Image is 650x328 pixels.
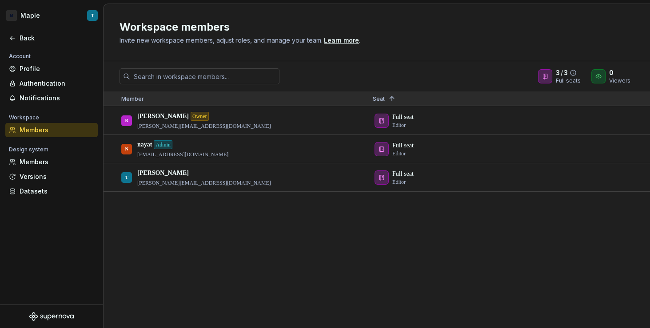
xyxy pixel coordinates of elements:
[137,169,189,178] p: [PERSON_NAME]
[120,36,323,44] span: Invite new workspace members, adjust roles, and manage your team.
[5,144,52,155] div: Design system
[373,95,385,102] span: Seat
[20,79,94,88] div: Authentication
[137,140,152,149] p: nayat
[125,169,128,186] div: T
[29,312,74,321] svg: Supernova Logo
[556,68,581,77] div: /
[20,34,94,43] div: Back
[5,76,98,91] a: Authentication
[130,68,279,84] input: Search in workspace members...
[5,51,34,62] div: Account
[609,77,630,84] div: Viewers
[5,31,98,45] a: Back
[5,112,43,123] div: Workspace
[556,77,581,84] div: Full seats
[609,68,614,77] span: 0
[5,155,98,169] a: Members
[120,20,623,34] h2: Workspace members
[564,68,568,77] span: 3
[2,6,101,25] button: MMapleT
[137,112,189,121] p: [PERSON_NAME]
[20,11,40,20] div: Maple
[5,170,98,184] a: Versions
[6,10,17,21] div: M
[137,123,271,130] p: [PERSON_NAME][EMAIL_ADDRESS][DOMAIN_NAME]
[137,151,228,158] p: [EMAIL_ADDRESS][DOMAIN_NAME]
[5,91,98,105] a: Notifications
[137,179,271,186] p: [PERSON_NAME][EMAIL_ADDRESS][DOMAIN_NAME]
[20,126,94,134] div: Members
[324,36,359,45] a: Learn more
[20,172,94,181] div: Versions
[20,158,94,166] div: Members
[191,112,209,121] div: Owner
[121,95,144,102] span: Member
[556,68,560,77] span: 3
[20,64,94,73] div: Profile
[5,123,98,137] a: Members
[5,62,98,76] a: Profile
[125,140,128,158] div: N
[91,12,94,19] div: T
[323,37,360,44] span: .
[154,140,172,149] div: Admin
[125,112,128,129] div: R
[20,94,94,103] div: Notifications
[20,187,94,196] div: Datasets
[5,184,98,198] a: Datasets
